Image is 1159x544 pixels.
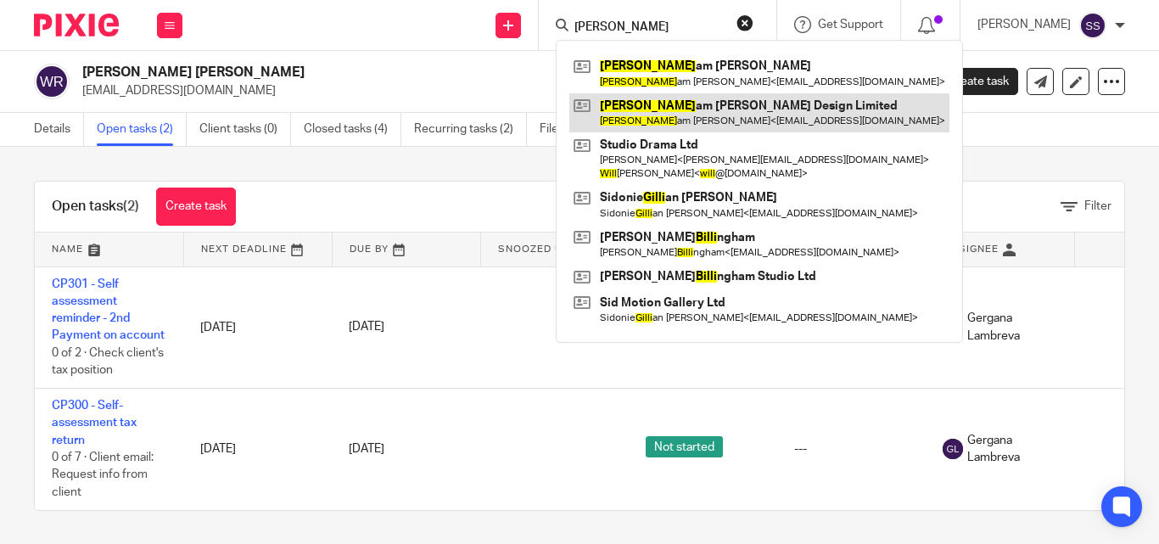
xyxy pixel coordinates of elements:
span: 0 of 2 · Check client's tax position [52,347,164,377]
td: [DATE] [183,388,332,509]
img: svg%3E [943,439,963,459]
p: [EMAIL_ADDRESS][DOMAIN_NAME] [82,82,894,99]
span: Filter [1084,200,1111,212]
h2: [PERSON_NAME] [PERSON_NAME] [82,64,732,81]
td: [DATE] [183,266,332,388]
a: Create task [920,68,1018,95]
a: Client tasks (0) [199,113,291,146]
p: [PERSON_NAME] [977,16,1071,33]
span: Get Support [818,19,883,31]
a: Recurring tasks (2) [414,113,527,146]
span: (2) [123,199,139,213]
span: Gergana Lambreva [967,432,1057,467]
a: CP300 - Self-assessment tax return [52,400,137,446]
div: --- [794,440,909,457]
span: Not started [646,436,723,457]
img: svg%3E [1079,12,1106,39]
input: Search [573,20,725,36]
a: Open tasks (2) [97,113,187,146]
a: CP301 - Self assessment reminder - 2nd Payment on account [52,278,165,342]
span: Snoozed Until [498,244,587,254]
button: Clear [736,14,753,31]
img: svg%3E [34,64,70,99]
a: Create task [156,188,236,226]
a: Details [34,113,84,146]
img: Pixie [34,14,119,36]
a: Closed tasks (4) [304,113,401,146]
a: Files [540,113,578,146]
span: 0 of 7 · Client email: Request info from client [52,451,154,498]
h1: Open tasks [52,198,139,216]
span: [DATE] [349,322,384,334]
span: [DATE] [349,443,384,455]
span: Gergana Lambreva [967,310,1057,345]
